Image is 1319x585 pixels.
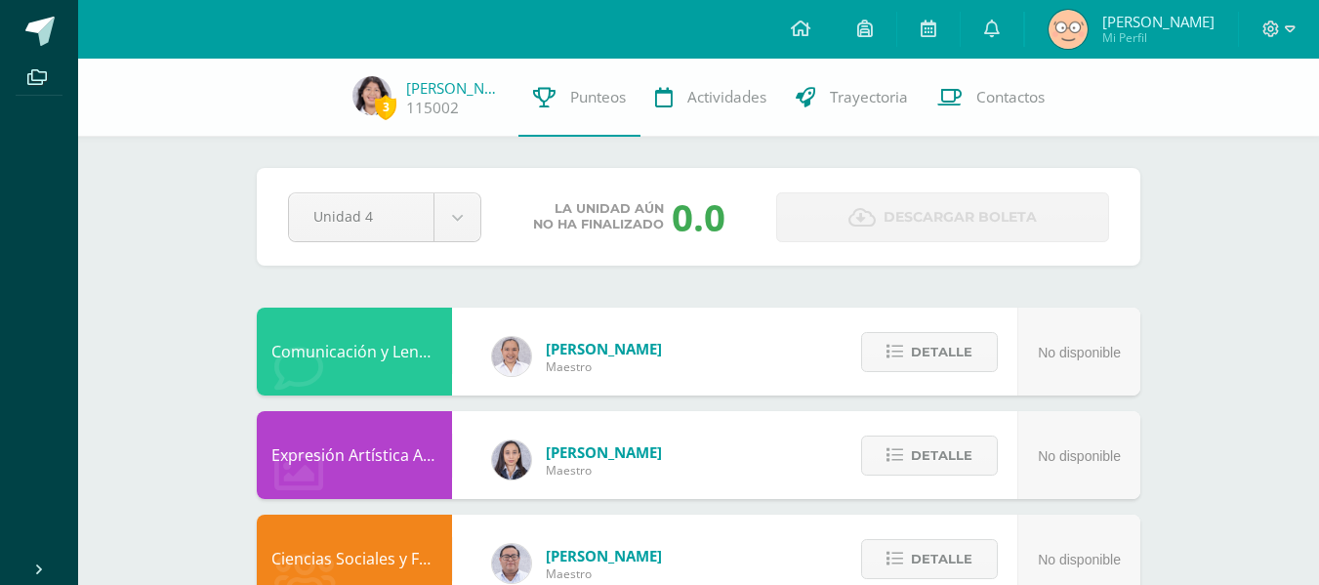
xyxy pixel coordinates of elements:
[546,339,662,358] span: [PERSON_NAME]
[406,78,504,98] a: [PERSON_NAME]
[257,308,452,396] div: Comunicación y Lenguaje, Inglés
[911,541,972,577] span: Detalle
[861,539,998,579] button: Detalle
[911,438,972,474] span: Detalle
[1038,448,1121,464] span: No disponible
[976,87,1045,107] span: Contactos
[546,546,662,565] span: [PERSON_NAME]
[1102,29,1215,46] span: Mi Perfil
[570,87,626,107] span: Punteos
[546,442,662,462] span: [PERSON_NAME]
[375,95,396,119] span: 3
[352,76,392,115] img: 3a30efea21185ef172354e0ceef9618c.png
[518,59,640,137] a: Punteos
[546,565,662,582] span: Maestro
[781,59,923,137] a: Trayectoria
[1102,12,1215,31] span: [PERSON_NAME]
[492,337,531,376] img: 04fbc0eeb5f5f8cf55eb7ff53337e28b.png
[313,193,409,239] span: Unidad 4
[923,59,1059,137] a: Contactos
[672,191,725,242] div: 0.0
[861,436,998,476] button: Detalle
[546,462,662,479] span: Maestro
[533,201,664,232] span: La unidad aún no ha finalizado
[884,193,1037,241] span: Descargar boleta
[911,334,972,370] span: Detalle
[257,411,452,499] div: Expresión Artística ARTES PLÁSTICAS
[640,59,781,137] a: Actividades
[830,87,908,107] span: Trayectoria
[1038,552,1121,567] span: No disponible
[1049,10,1088,49] img: 8af19cf04de0ae0b6fa021c291ba4e00.png
[1038,345,1121,360] span: No disponible
[492,440,531,480] img: 35694fb3d471466e11a043d39e0d13e5.png
[289,193,480,241] a: Unidad 4
[546,358,662,375] span: Maestro
[861,332,998,372] button: Detalle
[687,87,766,107] span: Actividades
[492,544,531,583] img: 5778bd7e28cf89dedf9ffa8080fc1cd8.png
[406,98,459,118] a: 115002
